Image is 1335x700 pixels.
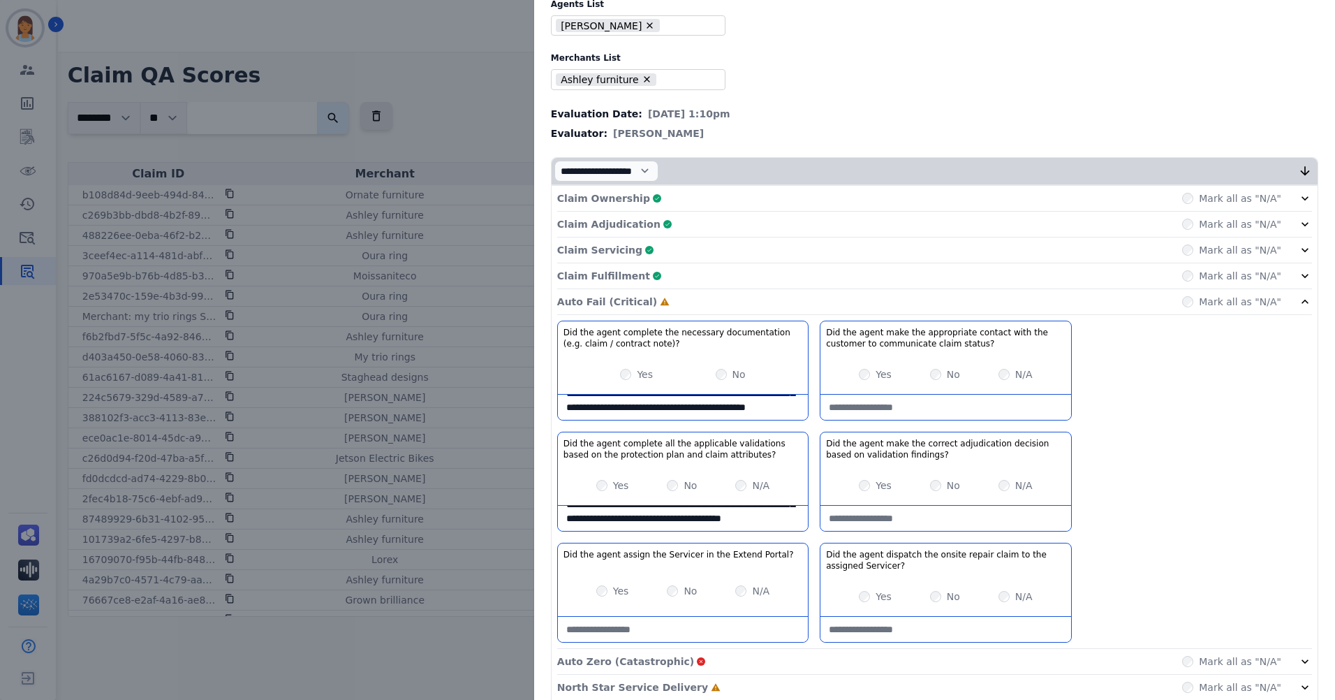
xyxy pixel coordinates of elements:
p: Claim Servicing [557,243,642,257]
label: No [684,584,697,598]
label: No [732,367,746,381]
p: North Star Service Delivery [557,680,708,694]
button: Remove Ashley furniture [642,74,652,85]
label: Mark all as "N/A" [1199,269,1281,283]
div: Evaluation Date: [551,107,1318,121]
h3: Did the agent make the appropriate contact with the customer to communicate claim status? [826,327,1065,349]
span: [PERSON_NAME] [613,126,704,140]
label: Yes [876,590,892,604]
label: N/A [1015,479,1033,493]
label: N/A [1015,590,1033,604]
label: Mark all as "N/A" [1199,217,1281,231]
p: Auto Fail (Critical) [557,295,657,309]
li: [PERSON_NAME] [556,19,660,32]
ul: selected options [554,17,716,34]
label: N/A [752,584,769,598]
span: [DATE] 1:10pm [648,107,730,121]
h3: Did the agent make the correct adjudication decision based on validation findings? [826,438,1065,460]
label: No [947,479,960,493]
h3: Did the agent complete the necessary documentation (e.g. claim / contract note)? [563,327,802,349]
label: Merchants List [551,52,1318,64]
label: No [947,367,960,381]
li: Ashley furniture [556,73,656,87]
button: Remove Jillena Perry [644,20,655,31]
label: Yes [876,367,892,381]
label: N/A [1015,367,1033,381]
label: Mark all as "N/A" [1199,655,1281,669]
label: No [684,479,697,493]
p: Auto Zero (Catastrophic) [557,655,694,669]
label: No [947,590,960,604]
label: Mark all as "N/A" [1199,295,1281,309]
label: Yes [613,584,629,598]
label: Mark all as "N/A" [1199,680,1281,694]
label: Yes [637,367,653,381]
label: N/A [752,479,769,493]
label: Mark all as "N/A" [1199,243,1281,257]
div: Evaluator: [551,126,1318,140]
label: Yes [613,479,629,493]
p: Claim Adjudication [557,217,661,231]
p: Claim Ownership [557,191,650,205]
h3: Did the agent dispatch the onsite repair claim to the assigned Servicer? [826,549,1065,571]
ul: selected options [554,71,716,88]
h3: Did the agent complete all the applicable validations based on the protection plan and claim attr... [563,438,802,460]
h3: Did the agent assign the Servicer in the Extend Portal? [563,549,794,560]
p: Claim Fulfillment [557,269,650,283]
label: Yes [876,479,892,493]
label: Mark all as "N/A" [1199,191,1281,205]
